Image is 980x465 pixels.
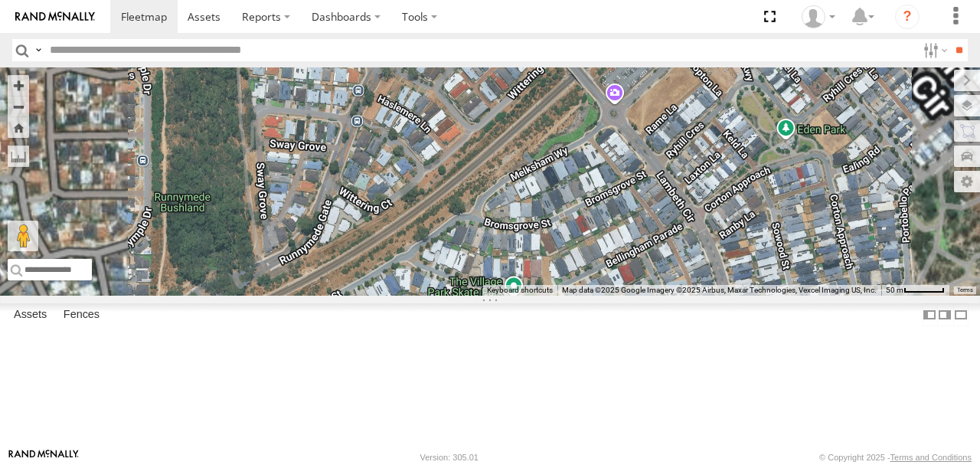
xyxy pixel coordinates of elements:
label: Map Settings [954,171,980,192]
label: Search Filter Options [917,39,950,61]
div: Jeff Wegner [796,5,841,28]
label: Dock Summary Table to the Right [937,303,952,326]
span: Map data ©2025 Google Imagery ©2025 Airbus, Maxar Technologies, Vexcel Imaging US, Inc. [562,286,877,294]
label: Dock Summary Table to the Left [922,303,937,326]
label: Hide Summary Table [953,303,969,326]
label: Search Query [32,39,44,61]
img: rand-logo.svg [15,11,95,22]
button: Map Scale: 50 m per 50 pixels [881,285,949,296]
button: Zoom out [8,96,29,117]
button: Keyboard shortcuts [487,285,553,296]
label: Assets [6,304,54,326]
i: ? [895,5,920,29]
a: Terms and Conditions [890,453,972,462]
a: Terms [957,287,973,293]
div: © Copyright 2025 - [819,453,972,462]
button: Zoom in [8,75,29,96]
span: 50 m [886,286,903,294]
label: Measure [8,146,29,167]
button: Drag Pegman onto the map to open Street View [8,221,38,251]
div: Version: 305.01 [420,453,479,462]
a: Visit our Website [8,450,79,465]
button: Zoom Home [8,117,29,138]
label: Fences [56,304,107,326]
